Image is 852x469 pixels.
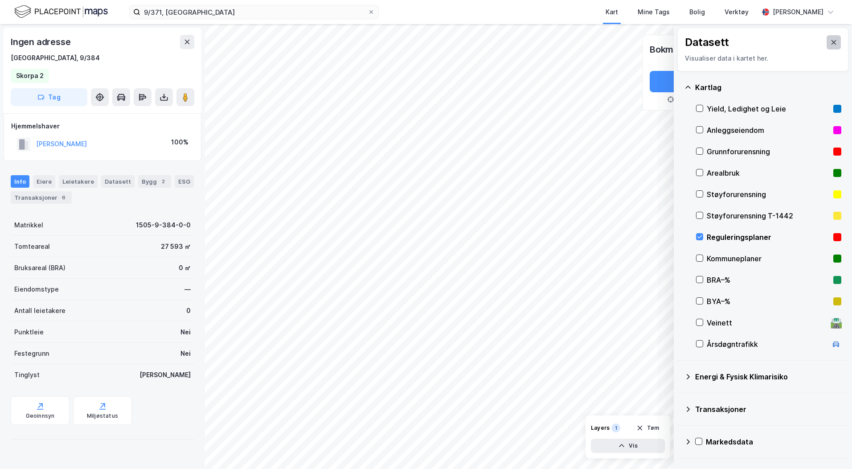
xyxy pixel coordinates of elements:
[695,404,841,415] div: Transaksjoner
[14,348,49,359] div: Festegrunn
[773,7,823,17] div: [PERSON_NAME]
[591,439,665,453] button: Vis
[685,35,729,49] div: Datasett
[707,210,830,221] div: Støyforurensning T-1442
[695,371,841,382] div: Energi & Fysisk Klimarisiko
[807,426,852,469] div: Kontrollprogram for chat
[606,7,618,17] div: Kart
[26,412,55,420] div: Geoinnsyn
[591,424,610,432] div: Layers
[87,412,118,420] div: Miljøstatus
[33,175,55,188] div: Eiere
[161,241,191,252] div: 27 593 ㎡
[159,177,168,186] div: 2
[707,125,830,136] div: Anleggseiendom
[685,53,841,64] div: Visualiser data i kartet her.
[707,339,827,350] div: Årsdøgntrafikk
[707,146,830,157] div: Grunnforurensning
[14,305,66,316] div: Antall leietakere
[14,263,66,273] div: Bruksareal (BRA)
[689,7,705,17] div: Bolig
[707,168,830,178] div: Arealbruk
[707,103,830,114] div: Yield, Ledighet og Leie
[807,426,852,469] iframe: Chat Widget
[707,232,830,243] div: Reguleringsplaner
[180,327,191,337] div: Nei
[14,370,40,380] div: Tinglyst
[11,175,29,188] div: Info
[184,284,191,295] div: —
[14,4,108,20] img: logo.f888ab2527a4732fd821a326f86c7f29.svg
[171,137,188,148] div: 100%
[707,317,827,328] div: Veinett
[830,317,842,329] div: 🛣️
[707,296,830,307] div: BYA–%
[136,220,191,230] div: 1505-9-384-0-0
[16,70,44,81] div: Skorpa 2
[140,5,368,19] input: Søk på adresse, matrikkel, gårdeiere, leietakere eller personer
[707,275,830,285] div: BRA–%
[59,193,68,202] div: 6
[138,175,171,188] div: Bygg
[631,421,665,435] button: Tøm
[11,35,72,49] div: Ingen adresse
[11,88,87,106] button: Tag
[650,96,777,103] div: Fra din nåværende kartvisning
[180,348,191,359] div: Nei
[650,42,696,57] div: Bokmerker
[179,263,191,273] div: 0 ㎡
[706,436,841,447] div: Markedsdata
[14,220,43,230] div: Matrikkel
[11,121,194,132] div: Hjemmelshaver
[175,175,194,188] div: ESG
[650,71,777,92] button: Nytt bokmerke
[11,191,72,204] div: Transaksjoner
[101,175,135,188] div: Datasett
[638,7,670,17] div: Mine Tags
[14,327,44,337] div: Punktleie
[11,53,100,63] div: [GEOGRAPHIC_DATA], 9/384
[725,7,749,17] div: Verktøy
[707,189,830,200] div: Støyforurensning
[707,253,830,264] div: Kommuneplaner
[186,305,191,316] div: 0
[14,284,59,295] div: Eiendomstype
[59,175,98,188] div: Leietakere
[14,241,50,252] div: Tomteareal
[611,424,620,432] div: 1
[139,370,191,380] div: [PERSON_NAME]
[695,82,841,93] div: Kartlag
